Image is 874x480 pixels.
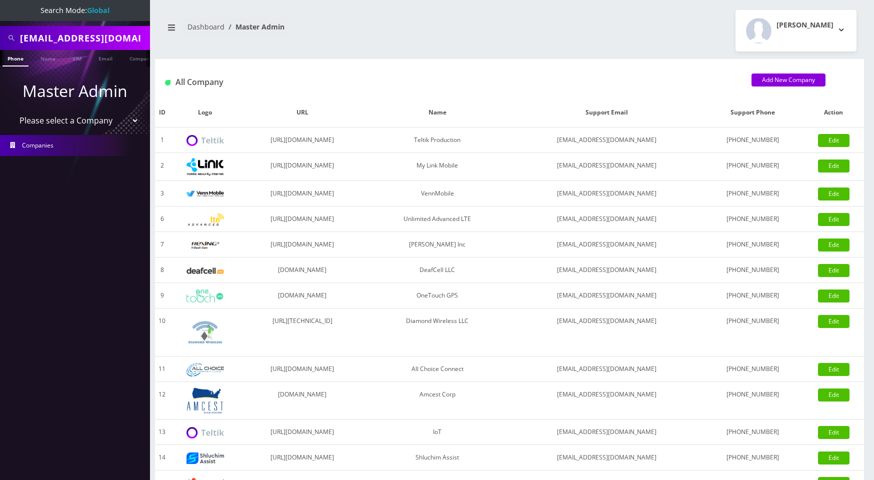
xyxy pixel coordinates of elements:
td: [EMAIL_ADDRESS][DOMAIN_NAME] [511,308,702,356]
a: Edit [818,451,849,464]
input: Search All Companies [20,28,147,47]
td: [PHONE_NUMBER] [702,445,803,470]
img: OneTouch GPS [186,289,224,302]
nav: breadcrumb [162,16,502,45]
img: All Choice Connect [186,363,224,376]
img: My Link Mobile [186,158,224,175]
img: Shluchim Assist [186,452,224,464]
td: 8 [155,257,169,283]
td: Shluchim Assist [363,445,511,470]
td: [URL][TECHNICAL_ID] [241,308,363,356]
img: Unlimited Advanced LTE [186,213,224,226]
span: Companies [22,141,53,149]
td: [PHONE_NUMBER] [702,181,803,206]
td: [EMAIL_ADDRESS][DOMAIN_NAME] [511,127,702,153]
img: All Company [165,80,170,85]
h2: [PERSON_NAME] [776,21,833,29]
td: [PHONE_NUMBER] [702,283,803,308]
td: [URL][DOMAIN_NAME] [241,419,363,445]
td: 11 [155,356,169,382]
td: [URL][DOMAIN_NAME] [241,232,363,257]
td: [PHONE_NUMBER] [702,127,803,153]
td: Amcest Corp [363,382,511,419]
td: [URL][DOMAIN_NAME] [241,206,363,232]
td: 2 [155,153,169,181]
th: Support Email [511,98,702,127]
td: IoT [363,419,511,445]
td: OneTouch GPS [363,283,511,308]
td: 12 [155,382,169,419]
td: [URL][DOMAIN_NAME] [241,356,363,382]
td: DeafCell LLC [363,257,511,283]
td: [EMAIL_ADDRESS][DOMAIN_NAME] [511,356,702,382]
td: [PHONE_NUMBER] [702,206,803,232]
td: [URL][DOMAIN_NAME] [241,127,363,153]
button: [PERSON_NAME] [735,10,856,51]
img: IoT [186,427,224,438]
a: Edit [818,264,849,277]
a: Edit [818,315,849,328]
th: Name [363,98,511,127]
td: [EMAIL_ADDRESS][DOMAIN_NAME] [511,181,702,206]
a: Dashboard [187,22,224,31]
td: [EMAIL_ADDRESS][DOMAIN_NAME] [511,153,702,181]
span: Search Mode: [40,5,109,15]
a: Edit [818,134,849,147]
td: [EMAIL_ADDRESS][DOMAIN_NAME] [511,419,702,445]
td: Teltik Production [363,127,511,153]
td: 13 [155,419,169,445]
td: My Link Mobile [363,153,511,181]
td: 9 [155,283,169,308]
a: Company [124,50,158,65]
a: Edit [818,289,849,302]
th: Support Phone [702,98,803,127]
strong: Global [87,5,109,15]
td: [PHONE_NUMBER] [702,232,803,257]
a: SIM [67,50,86,65]
a: Email [93,50,117,65]
a: Add New Company [751,73,825,86]
li: Master Admin [224,21,284,32]
img: DeafCell LLC [186,267,224,274]
td: 6 [155,206,169,232]
th: Action [803,98,864,127]
td: [PHONE_NUMBER] [702,153,803,181]
td: 1 [155,127,169,153]
td: [EMAIL_ADDRESS][DOMAIN_NAME] [511,232,702,257]
td: [EMAIL_ADDRESS][DOMAIN_NAME] [511,445,702,470]
a: Edit [818,213,849,226]
a: Edit [818,388,849,401]
img: Diamond Wireless LLC [186,313,224,351]
th: URL [241,98,363,127]
td: Unlimited Advanced LTE [363,206,511,232]
img: Rexing Inc [186,240,224,250]
a: Edit [818,426,849,439]
a: Name [35,50,60,65]
td: [EMAIL_ADDRESS][DOMAIN_NAME] [511,382,702,419]
td: [DOMAIN_NAME] [241,257,363,283]
td: [PHONE_NUMBER] [702,308,803,356]
td: [EMAIL_ADDRESS][DOMAIN_NAME] [511,283,702,308]
td: [PHONE_NUMBER] [702,419,803,445]
td: [EMAIL_ADDRESS][DOMAIN_NAME] [511,206,702,232]
td: 7 [155,232,169,257]
td: [DOMAIN_NAME] [241,283,363,308]
td: [EMAIL_ADDRESS][DOMAIN_NAME] [511,257,702,283]
a: Edit [818,159,849,172]
img: Teltik Production [186,135,224,146]
td: VennMobile [363,181,511,206]
td: 10 [155,308,169,356]
td: [PERSON_NAME] Inc [363,232,511,257]
a: Phone [2,50,28,66]
img: Amcest Corp [186,387,224,414]
a: Edit [818,187,849,200]
a: Edit [818,238,849,251]
h1: All Company [165,77,736,87]
th: ID [155,98,169,127]
td: Diamond Wireless LLC [363,308,511,356]
td: [DOMAIN_NAME] [241,382,363,419]
th: Logo [169,98,241,127]
td: [PHONE_NUMBER] [702,257,803,283]
td: [PHONE_NUMBER] [702,382,803,419]
td: [URL][DOMAIN_NAME] [241,445,363,470]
